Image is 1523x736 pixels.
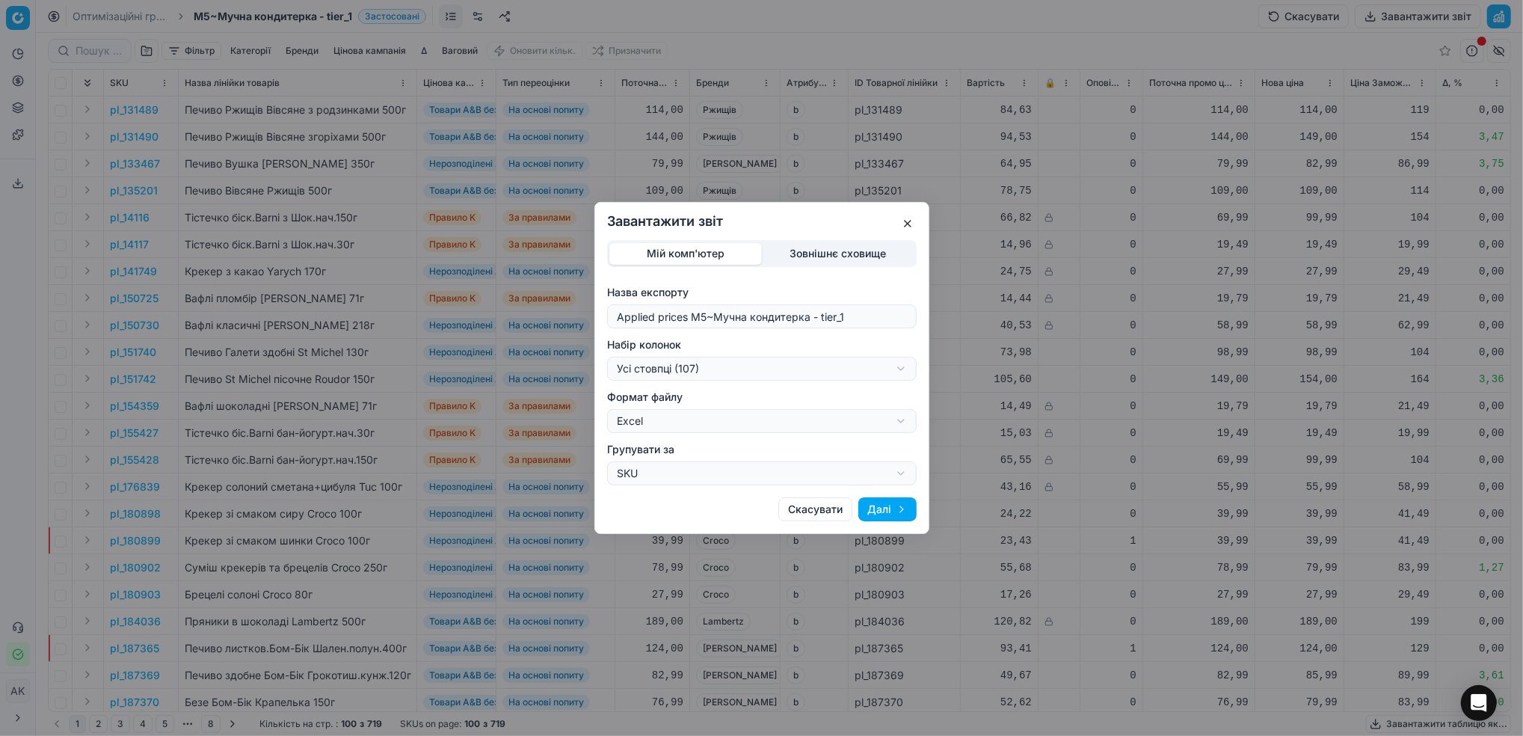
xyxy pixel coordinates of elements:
[778,497,852,521] button: Скасувати
[607,337,917,352] label: Набір колонок
[607,390,917,405] label: Формат файлу
[607,285,917,300] label: Назва експорту
[858,497,917,521] button: Далі
[762,243,914,265] button: Зовнішнє сховище
[607,442,917,457] label: Групувати за
[607,215,917,228] h2: Завантажити звіт
[609,243,762,265] button: Мій комп'ютер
